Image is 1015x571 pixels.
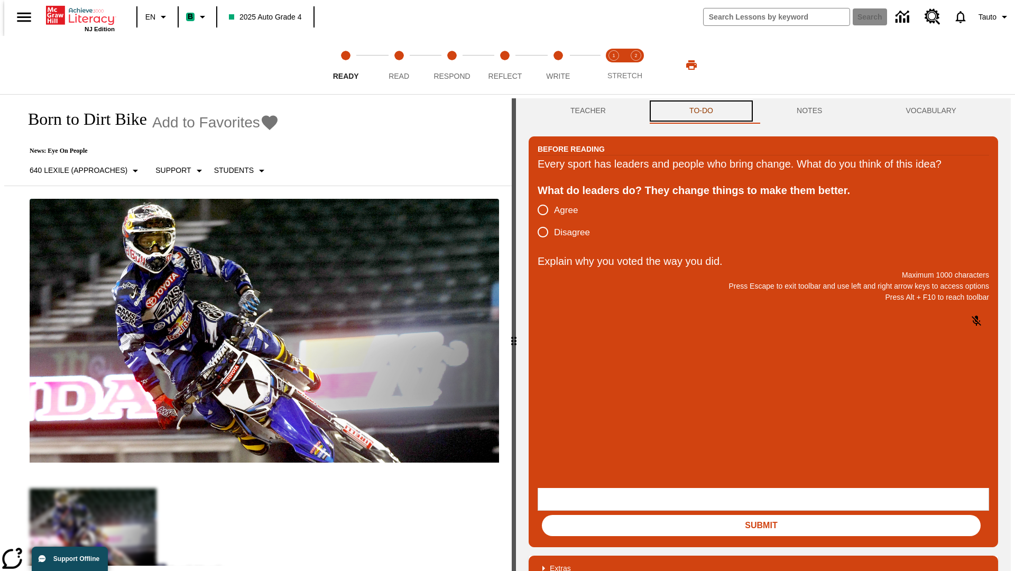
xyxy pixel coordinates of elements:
button: Select Lexile, 640 Lexile (Approaches) [25,161,146,180]
p: Explain why you voted the way you did. [538,253,989,270]
input: search field [704,8,850,25]
a: Resource Center, Will open in new tab [918,3,947,31]
div: activity [516,98,1011,571]
button: Scaffolds, Support [151,161,209,180]
button: VOCABULARY [864,98,998,124]
span: Read [389,72,409,80]
span: Respond [433,72,470,80]
span: Tauto [979,12,996,23]
button: Support Offline [32,547,108,571]
button: Add to Favorites - Born to Dirt Bike [152,113,279,132]
span: Agree [554,204,578,217]
button: Click to activate and allow voice recognition [964,308,989,334]
body: Explain why you voted the way you did. Maximum 1000 characters Press Alt + F10 to reach toolbar P... [4,8,154,18]
span: Write [546,72,570,80]
p: Press Escape to exit toolbar and use left and right arrow keys to access options [538,281,989,292]
div: poll [538,199,598,243]
button: Select Student [210,161,272,180]
button: Stretch Read step 1 of 2 [598,36,629,94]
p: Students [214,165,254,176]
span: Ready [333,72,359,80]
button: Open side menu [8,2,40,33]
p: News: Eye On People [17,147,279,155]
img: Motocross racer James Stewart flies through the air on his dirt bike. [30,199,499,463]
button: NOTES [755,98,864,124]
div: Instructional Panel Tabs [529,98,998,124]
p: Support [155,165,191,176]
h2: Before Reading [538,143,605,155]
button: Read step 2 of 5 [368,36,429,94]
button: Profile/Settings [974,7,1015,26]
h1: Born to Dirt Bike [17,109,147,129]
button: Print [675,56,708,75]
button: Teacher [529,98,648,124]
button: Ready step 1 of 5 [315,36,376,94]
button: Stretch Respond step 2 of 2 [621,36,651,94]
span: Reflect [488,72,522,80]
button: Boost Class color is mint green. Change class color [182,7,213,26]
button: Respond step 3 of 5 [421,36,483,94]
button: Submit [542,515,981,536]
div: Home [46,4,115,32]
button: Write step 5 of 5 [528,36,589,94]
span: B [188,10,193,23]
span: Disagree [554,226,590,240]
div: Every sport has leaders and people who bring change. What do you think of this idea? [538,155,989,172]
p: 640 Lexile (Approaches) [30,165,127,176]
button: Language: EN, Select a language [141,7,174,26]
p: Maximum 1000 characters [538,270,989,281]
span: Support Offline [53,555,99,563]
span: 2025 Auto Grade 4 [229,12,302,23]
a: Data Center [889,3,918,32]
span: NJ Edition [85,26,115,32]
text: 1 [612,53,615,58]
div: Press Enter or Spacebar and then press right and left arrow keys to move the slider [512,98,516,571]
span: Add to Favorites [152,114,260,131]
a: Notifications [947,3,974,31]
span: STRETCH [607,71,642,80]
div: reading [4,98,512,566]
button: Reflect step 4 of 5 [474,36,536,94]
p: Press Alt + F10 to reach toolbar [538,292,989,303]
button: TO-DO [648,98,755,124]
div: What do leaders do? They change things to make them better. [538,182,989,199]
text: 2 [634,53,637,58]
span: EN [145,12,155,23]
